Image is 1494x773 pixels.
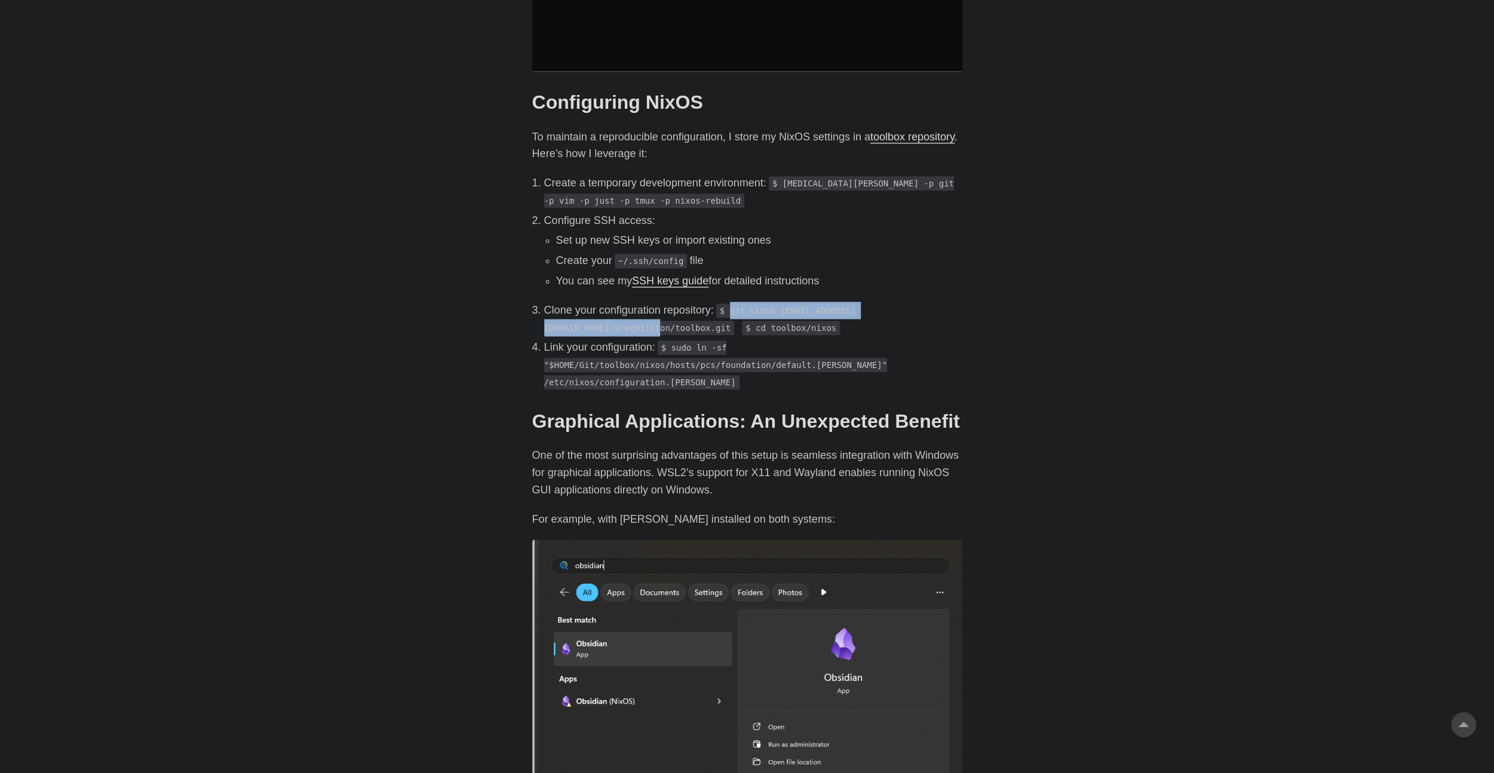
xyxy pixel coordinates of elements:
[556,252,962,269] li: Create your file
[532,91,962,114] h2: Configuring NixOS
[556,232,962,249] li: Set up new SSH keys or import existing ones
[632,275,708,287] a: SSH keys guide
[544,174,962,209] p: Create a temporary development environment:
[544,302,962,336] p: Clone your configuration repository:
[615,254,688,268] code: ~/.ssh/config
[544,339,962,390] p: Link your configuration:
[870,131,955,143] a: toolbox repository
[544,212,962,229] p: Configure SSH access:
[532,447,962,498] p: One of the most surprising advantages of this setup is seamless integration with Windows for grap...
[544,341,887,389] code: $ sudo ln -sf "$HOME/Git/toolbox/nixos/hosts/pcs/foundation/default.[PERSON_NAME]" /etc/nixos/con...
[544,176,954,208] code: $ [MEDICAL_DATA][PERSON_NAME] -p git -p vim -p just -p tmux -p nixos-rebuild
[532,511,962,528] p: For example, with [PERSON_NAME] installed on both systems:
[742,321,840,335] code: $ cd toolbox/nixos
[532,410,962,432] h2: Graphical Applications: An Unexpected Benefit
[532,128,962,163] p: To maintain a reproducible configuration, I store my NixOS settings in a . Here’s how I leverage it:
[544,303,856,335] code: $ git clone [EMAIL_ADDRESS][DOMAIN_NAME]:GregHilston/toolbox.git
[1451,712,1476,737] a: go to top
[556,272,962,290] li: You can see my for detailed instructions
